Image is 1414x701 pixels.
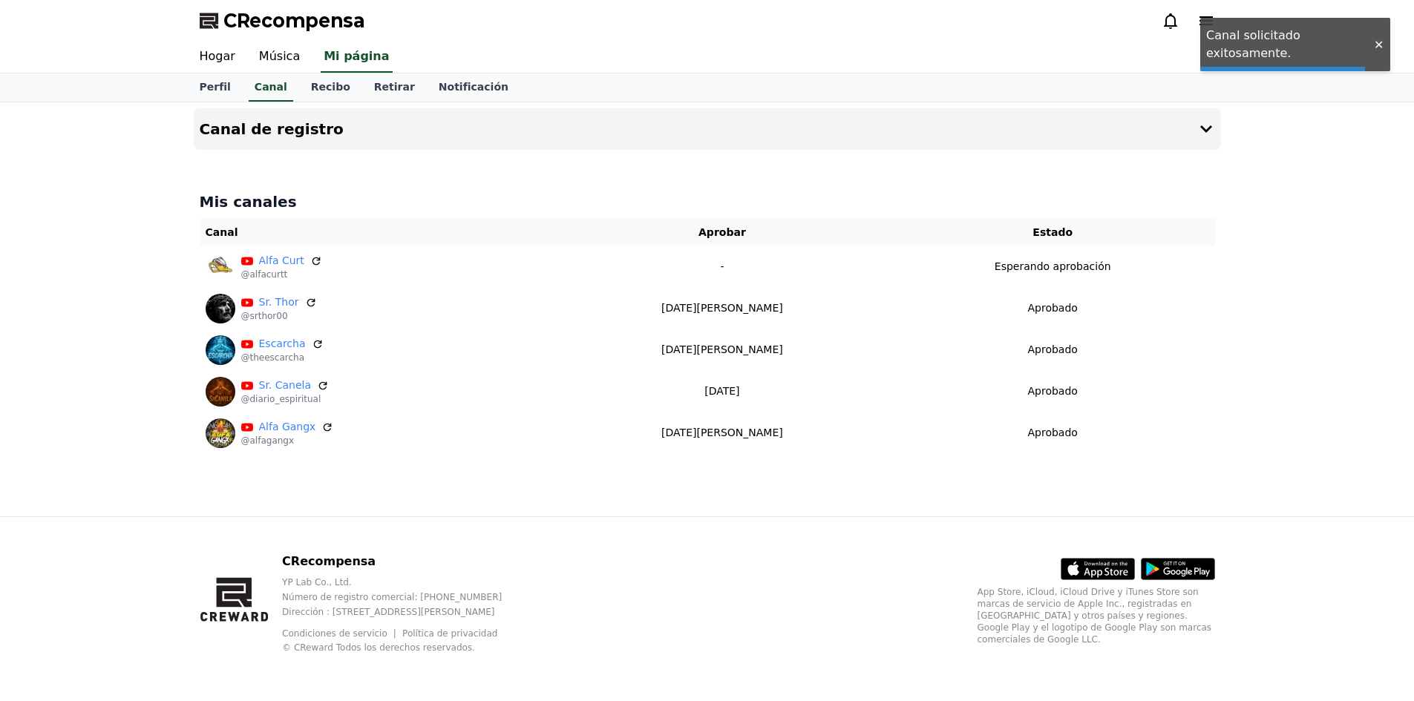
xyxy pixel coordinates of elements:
[200,81,231,93] font: Perfil
[255,81,287,93] font: Canal
[439,81,508,93] font: Notificación
[259,49,300,63] font: Música
[241,311,288,321] font: @srthor00
[282,628,387,639] font: Condiciones de servicio
[206,252,235,282] img: Alfa Curt
[402,628,497,639] a: Política de privacidad
[241,352,305,363] font: @theescarcha
[720,260,724,272] font: -
[1028,427,1078,438] font: Aprobado
[259,296,299,308] font: Sr. Thor
[188,42,247,73] a: Hogar
[282,628,399,639] a: Condiciones de servicio
[223,10,364,31] font: CRecompensa
[249,73,293,102] a: Canal
[661,343,783,355] font: [DATE][PERSON_NAME]
[427,73,520,102] a: Notificación
[282,607,494,617] font: Dirección : [STREET_ADDRESS][PERSON_NAME]
[194,108,1221,150] button: Canal de registro
[311,81,350,93] font: Recibo
[282,592,502,602] font: Número de registro comercial: [PHONE_NUMBER]
[206,226,238,238] font: Canal
[188,73,243,102] a: Perfil
[1028,343,1078,355] font: Aprobado
[200,49,235,63] font: Hogar
[321,42,392,73] a: Mi página
[206,335,235,365] img: Escarcha
[282,642,475,653] font: © CReward Todos los derechos reservados.
[324,49,389,63] font: Mi página
[200,120,344,138] font: Canal de registro
[704,385,739,397] font: [DATE]
[259,253,304,269] a: Alfa Curt
[259,379,312,391] font: Sr. Canela
[241,269,288,280] font: @alfacurtt
[200,193,297,211] font: Mis canales
[362,73,427,102] a: Retirar
[259,419,316,435] a: Alfa Gangx
[698,226,746,238] font: Aprobar
[200,9,364,33] a: CRecompensa
[206,418,235,448] img: Alfa Gangx
[259,294,299,310] a: Sr. Thor
[1028,385,1078,397] font: Aprobado
[241,435,295,446] font: @alfagangx
[282,577,352,588] font: YP Lab Co., Ltd.
[206,377,235,407] img: Sr. Canela
[978,587,1212,645] font: App Store, iCloud, iCloud Drive y iTunes Store son marcas de servicio de Apple Inc., registradas ...
[374,81,415,93] font: Retirar
[995,260,1111,272] font: Esperando aprobación
[661,302,783,314] font: [DATE][PERSON_NAME]
[247,42,312,73] a: Música
[259,336,306,352] a: Escarcha
[299,73,362,102] a: Recibo
[206,294,235,323] img: Sr. Thor
[661,427,783,438] font: [DATE][PERSON_NAME]
[282,554,376,568] font: CRecompensa
[1032,226,1073,238] font: Estado
[1028,302,1078,314] font: Aprobado
[259,378,312,393] a: Sr. Canela
[259,421,316,432] font: Alfa Gangx
[259,254,304,266] font: Alfa Curt
[259,338,306,349] font: Escarcha
[241,394,321,404] font: @diario_espiritual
